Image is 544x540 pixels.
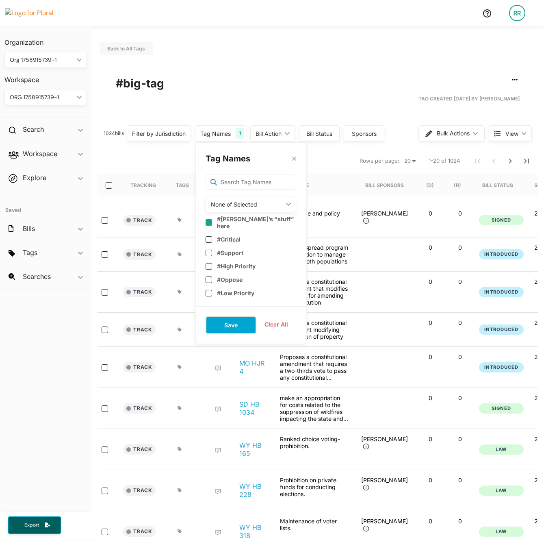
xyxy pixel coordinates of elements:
div: Add tags [178,447,182,452]
p: 0 [419,319,442,326]
button: Previous Page [486,153,502,169]
div: Prohibition on private funds for conducting elections. [273,477,355,504]
span: [PERSON_NAME] [361,435,408,442]
div: Proposes a constitutional amendment that modifies provisions for amending the constitution [273,278,355,306]
button: Next Page [502,153,518,169]
div: Add tags [178,290,182,294]
div: Bill Title [284,174,316,196]
div: Add Position Statement [215,529,221,536]
h4: Saved [0,196,91,216]
button: Law [479,444,524,455]
img: Logo for Plural [5,8,62,18]
h2: Bills [23,224,35,233]
input: select-row-state-mn-2025s1-hf9 [102,217,108,224]
button: Introduced [479,287,524,297]
div: Bill Sponsors [365,182,404,188]
button: Export [8,516,61,534]
label: #Low Priority [217,290,254,296]
h3: Workspace [4,68,87,86]
a: Back to All Tags [107,46,145,52]
button: Track [123,215,156,226]
button: Track [123,362,156,372]
div: Org 1758915739-1 [10,56,74,64]
button: First Page [470,153,486,169]
a: RR [503,2,532,24]
span: 1024 bill s [104,130,124,136]
div: Filter by Jurisdiction [132,129,186,138]
button: Signed [479,215,524,225]
button: Track [123,444,156,455]
div: (D) [426,182,434,188]
button: Track [123,249,156,260]
button: Save [206,316,256,334]
div: None of Selected [211,200,283,209]
a: WY HB 318 [239,523,267,540]
button: Back to All Tags [100,42,153,55]
h3: Organization [4,30,87,48]
div: Tag Names [206,153,250,164]
div: Tags [176,182,189,188]
div: (R) [454,182,461,188]
div: RR [509,5,525,21]
div: Sponsors [349,129,379,138]
div: Tax finance and policy bill. [273,210,355,231]
button: Introduced [479,362,524,372]
div: Bill Sponsors [365,174,404,196]
button: Signed [479,403,524,414]
button: Clear All [256,318,296,331]
div: Tag Names [200,129,231,138]
p: 0 [449,477,472,483]
div: Proposes a constitutional amendment modifying the taxation of property [273,319,355,340]
div: Bill Status [304,129,334,138]
span: [PERSON_NAME] [361,518,408,525]
div: Proposes a constitutional amendment that requires a two-thirds vote to pass any constitutional me... [273,353,355,381]
p: 0 [419,278,442,285]
p: 0 [449,244,472,251]
button: Track [123,287,156,297]
label: #High Priority [217,263,256,270]
button: Track [123,324,156,335]
div: Add tags [178,218,182,222]
h1: #big-tag [116,75,520,92]
p: 0 [449,435,472,442]
p: 0 [419,477,442,483]
div: Bill Action [256,129,282,138]
div: Tracking [130,182,156,188]
input: select-row-state-mo-2025s2-hjr1 [102,289,108,296]
label: #Support [217,249,243,256]
h2: Search [23,125,44,134]
input: select-row-state-sd-2025-hb1034 [102,405,108,412]
span: [PERSON_NAME] [361,477,408,483]
p: 0 [449,394,472,401]
input: select-row-state-mo-2025s2-hjr4 [102,364,108,371]
div: (D) [426,174,441,196]
p: 0 [449,353,472,360]
div: Slow the Spread program appropriation to manage spongy moth populations [273,244,355,265]
button: Track [123,403,156,414]
div: Ranked choice voting-prohibition. [273,435,355,463]
h2: Explore [23,173,46,182]
div: Add Position Statement [215,406,221,413]
span: Bulk Actions [437,131,470,136]
span: 1-20 of 1024 [429,157,460,165]
a: MO HJR 4 [239,359,267,375]
div: Add tags [178,365,182,370]
div: Tags [176,174,196,196]
p: 0 [419,518,442,525]
div: Add tags [178,488,182,493]
div: Bill Status [482,174,520,196]
div: ORG 1758915739-1 [10,93,74,102]
input: select-row-state-wy-2025-hb228 [102,488,108,494]
input: Search Tag Names [206,174,296,190]
button: Bulk Actions [418,125,485,142]
span: Tag Created [DATE] by [PERSON_NAME] [418,95,520,102]
a: WY HB 165 [239,441,267,457]
div: Add Position Statement [215,365,221,372]
a: SD HB 1034 [239,400,267,416]
div: Add tags [178,529,182,534]
p: 0 [419,244,442,251]
p: 0 [419,353,442,360]
div: Add tags [178,406,182,411]
input: select-row-state-wy-2025-hb165 [102,446,108,453]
